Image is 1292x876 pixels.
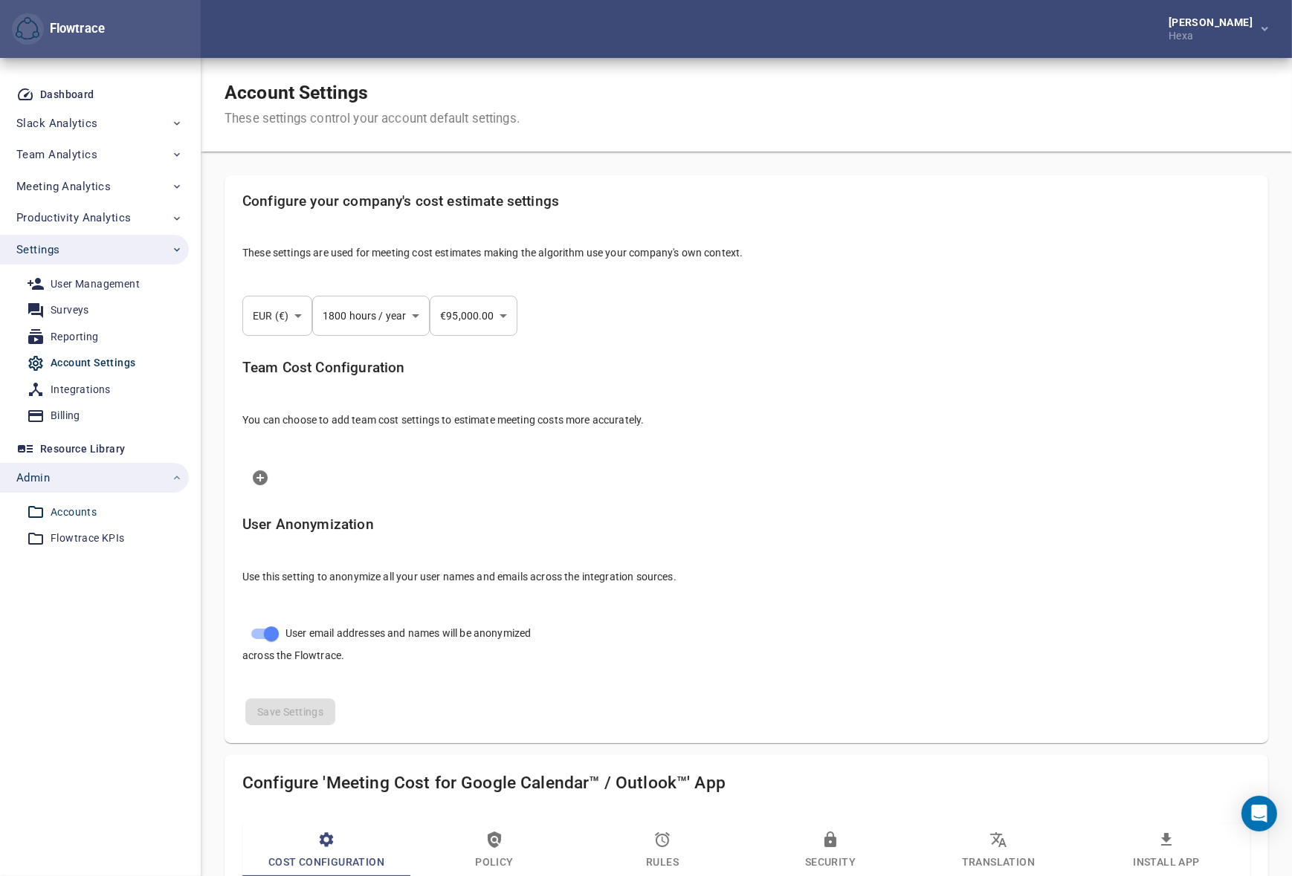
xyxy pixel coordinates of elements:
span: Install App [1091,831,1241,871]
div: Integrations [51,380,111,399]
div: Accounts [51,503,97,522]
div: These settings control your account default settings. [225,110,520,128]
h5: Configure your company's cost estimate settings [242,193,1250,210]
div: You can choose to anonymize your users emails and names from the Flowtrace users. This setting is... [230,504,1262,608]
p: These settings are used for meeting cost estimates making the algorithm use your company's own co... [242,245,1250,260]
span: Cost Configuration [251,831,401,871]
button: Flowtrace [12,13,44,45]
div: User Management [51,275,140,293]
div: Reporting [51,328,99,346]
span: Rules [587,831,737,871]
div: [PERSON_NAME] [1169,17,1259,27]
div: User email addresses and names will be anonymized across the Flowtrace. [230,608,575,675]
div: This settings applies to all your meeting cost estimates in the Flowtrace platform. Example: In 2... [230,181,1262,285]
div: Open Intercom Messenger [1241,796,1277,831]
p: You can choose to add team cost settings to estimate meeting costs more accurately. [242,412,1250,427]
button: Add new item [242,460,278,496]
span: Policy [419,831,569,871]
div: Flowtrace KPIs [51,529,125,548]
div: Account Settings [51,354,135,372]
h5: Team Cost Configuration [242,360,1250,377]
h1: Account Settings [225,82,520,104]
span: Slack Analytics [16,114,97,133]
img: Flowtrace [16,17,39,41]
div: Flowtrace [12,13,105,45]
span: Admin [16,468,50,487]
div: Surveys [51,301,89,319]
div: 1800 hours / year [312,296,430,336]
div: EUR (€) [242,296,312,336]
div: Resource Library [40,440,125,458]
span: Translation [923,831,1073,871]
p: Use this setting to anonymize all your user names and emails across the integration sources. [242,569,1250,584]
div: Hexa [1169,27,1259,41]
button: [PERSON_NAME]Hexa [1145,13,1280,45]
span: Productivity Analytics [16,208,131,227]
div: €95,000.00 [430,296,517,336]
div: Billing [51,406,80,425]
span: Team Analytics [16,145,97,164]
h4: Configure 'Meeting Cost for Google Calendar™ / Outlook™' App [242,773,1250,793]
span: Security [755,831,905,871]
span: Meeting Analytics [16,177,111,196]
div: Flowtrace [44,20,105,38]
h5: User Anonymization [242,516,1250,533]
div: You can define here team average values to get more accurate estimates across your organization. ... [230,348,1262,451]
div: Dashboard [40,85,94,104]
span: Settings [16,240,59,259]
